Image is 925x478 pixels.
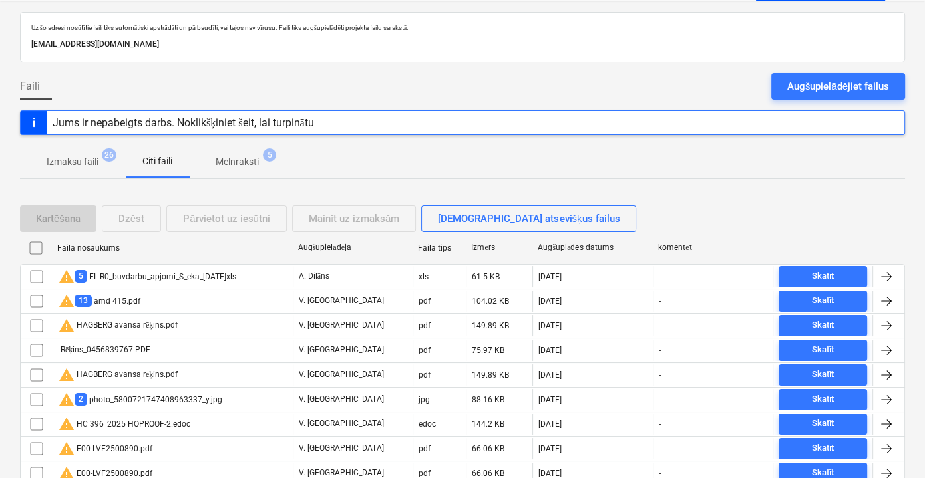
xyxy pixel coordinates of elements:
[812,318,834,333] div: Skatīt
[779,414,867,435] button: Skatīt
[659,297,661,306] div: -
[59,269,236,285] div: EL-R0_buvdarbu_apjomi_S_eka_[DATE]xls
[59,416,190,432] div: HC 396_2025 HOPROOF-2.edoc
[659,321,661,330] div: -
[419,297,431,306] div: pdf
[659,346,661,355] div: -
[299,295,384,306] p: V. [GEOGRAPHIC_DATA]
[779,389,867,410] button: Skatīt
[419,444,431,453] div: pdf
[59,416,75,432] span: warning
[771,73,905,100] button: Augšupielādējiet failus
[812,416,834,431] div: Skatīt
[419,370,431,380] div: pdf
[419,395,430,404] div: jpg
[419,469,431,478] div: pdf
[141,154,173,168] p: Citi faili
[538,370,562,380] div: [DATE]
[538,321,562,330] div: [DATE]
[31,23,894,32] p: Uz šo adresi nosūtītie faili tiks automātiski apstrādāti un pārbaudīti, vai tajos nav vīrusu. Fai...
[787,78,889,95] div: Augšupielādējiet failus
[812,367,834,382] div: Skatīt
[659,370,661,380] div: -
[472,272,500,281] div: 61.5 KB
[538,444,562,453] div: [DATE]
[538,297,562,306] div: [DATE]
[472,469,504,478] div: 66.06 KB
[659,469,661,478] div: -
[419,321,431,330] div: pdf
[59,293,140,309] div: amd 415.pdf
[538,395,562,404] div: [DATE]
[59,318,178,334] div: HAGBERG avansa rēķins.pdf
[59,269,75,285] span: warning
[779,438,867,459] button: Skatīt
[779,364,867,386] button: Skatīt
[75,295,92,307] span: 13
[472,419,504,429] div: 144.2 KB
[812,392,834,407] div: Skatīt
[419,419,436,429] div: edoc
[779,291,867,312] button: Skatīt
[299,394,384,405] p: V. [GEOGRAPHIC_DATA]
[419,346,431,355] div: pdf
[75,270,87,283] span: 5
[779,315,867,336] button: Skatīt
[59,345,150,355] div: Rēķins_0456839767.PDF
[659,395,661,404] div: -
[812,441,834,456] div: Skatīt
[59,441,152,457] div: E00-LVF2500890.pdf
[59,367,178,383] div: HAGBERG avansa rēķins.pdf
[538,469,562,478] div: [DATE]
[472,370,509,380] div: 149.89 KB
[299,344,384,356] p: V. [GEOGRAPHIC_DATA]
[59,392,75,408] span: warning
[59,318,75,334] span: warning
[658,243,768,253] div: komentēt
[421,205,636,232] button: [DEMOGRAPHIC_DATA] atsevišķus failus
[299,418,384,429] p: V. [GEOGRAPHIC_DATA]
[419,272,429,281] div: xls
[812,269,834,284] div: Skatīt
[472,444,504,453] div: 66.06 KB
[216,155,259,169] p: Melnraksti
[438,210,620,227] div: [DEMOGRAPHIC_DATA] atsevišķus failus
[538,243,647,253] div: Augšuplādes datums
[472,297,509,306] div: 104.02 KB
[299,369,384,380] p: V. [GEOGRAPHIC_DATA]
[472,321,509,330] div: 149.89 KB
[538,272,562,281] div: [DATE]
[299,271,329,282] p: A. Dilāns
[59,441,75,457] span: warning
[299,443,384,454] p: V. [GEOGRAPHIC_DATA]
[57,243,287,253] div: Faila nosaukums
[812,293,834,308] div: Skatīt
[471,243,527,253] div: Izmērs
[298,243,408,253] div: Augšupielādēja
[779,340,867,361] button: Skatīt
[263,148,276,162] span: 5
[779,266,867,287] button: Skatīt
[659,444,661,453] div: -
[812,342,834,358] div: Skatīt
[472,395,504,404] div: 88.16 KB
[59,367,75,383] span: warning
[20,78,40,94] span: Faili
[472,346,504,355] div: 75.97 KB
[75,393,87,406] span: 2
[59,392,222,408] div: photo_5800721747408963337_y.jpg
[102,148,116,162] span: 26
[47,155,98,169] p: Izmaksu faili
[538,419,562,429] div: [DATE]
[418,243,461,253] div: Faila tips
[31,37,894,51] p: [EMAIL_ADDRESS][DOMAIN_NAME]
[659,419,661,429] div: -
[59,293,75,309] span: warning
[538,346,562,355] div: [DATE]
[659,272,661,281] div: -
[299,320,384,331] p: V. [GEOGRAPHIC_DATA]
[53,116,314,129] div: Jums ir nepabeigts darbs. Noklikšķiniet šeit, lai turpinātu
